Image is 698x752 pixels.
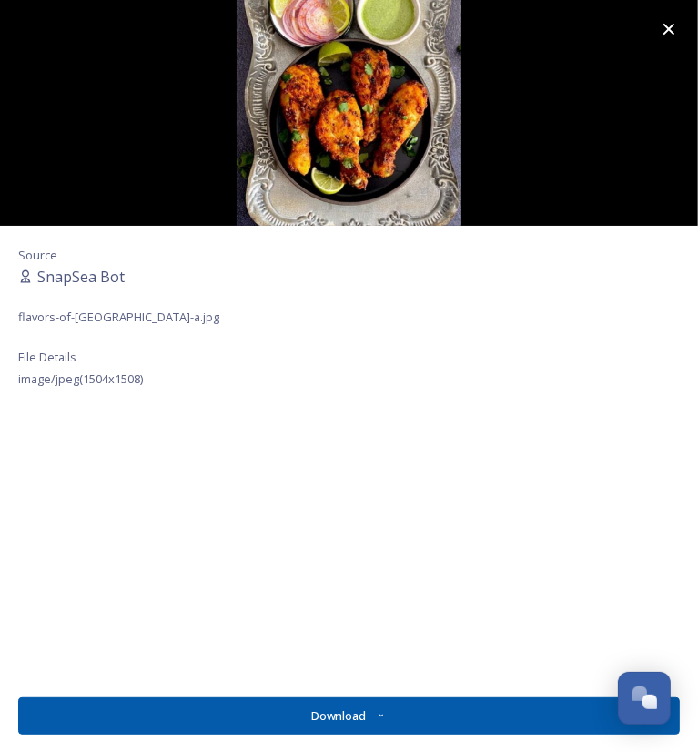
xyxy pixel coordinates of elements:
span: flavors-of-[GEOGRAPHIC_DATA]-a.jpg [18,309,219,325]
button: Open Chat [618,672,671,725]
span: File Details [18,349,76,365]
span: Source [18,247,57,263]
span: SnapSea Bot [37,266,125,288]
button: Download [18,697,680,735]
span: image/jpeg ( 1504 x 1508 ) [18,371,143,387]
